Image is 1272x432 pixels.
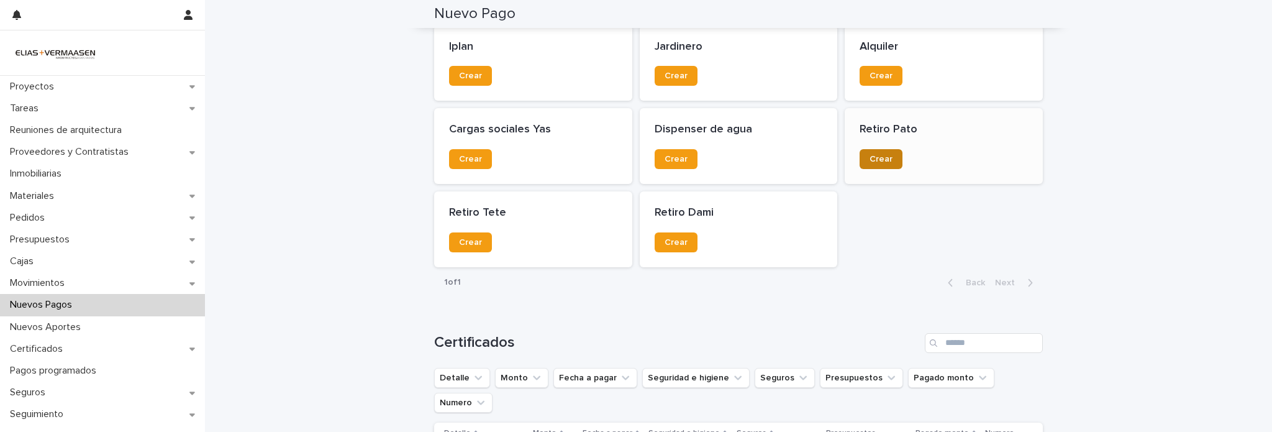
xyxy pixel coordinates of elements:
p: 1 of 1 [434,267,471,298]
button: Seguridad e higiene [642,368,750,388]
p: Retiro Pato [860,123,1028,137]
button: Seguros [755,368,815,388]
p: Dispenser de agua [655,123,823,137]
a: Crear [655,232,697,252]
p: Alquiler [860,40,1028,54]
span: Crear [870,71,893,80]
span: Crear [459,71,482,80]
p: Proyectos [5,81,64,93]
input: Search [925,333,1043,353]
img: HMeL2XKrRby6DNq2BZlM [10,40,101,65]
p: Cajas [5,255,43,267]
a: AlquilerCrear [845,25,1043,101]
p: Reuniones de arquitectura [5,124,132,136]
a: IplanCrear [434,25,632,101]
a: Crear [449,66,492,86]
p: Jardinero [655,40,823,54]
p: Cargas sociales Yas [449,123,617,137]
a: Crear [655,66,697,86]
a: Retiro DamiCrear [640,191,838,267]
span: Crear [665,238,688,247]
a: Crear [449,149,492,169]
button: Monto [495,368,548,388]
p: Tareas [5,103,48,114]
a: Crear [860,149,902,169]
span: Back [958,278,985,287]
a: Dispenser de aguaCrear [640,108,838,184]
button: Next [990,277,1043,288]
p: Certificados [5,343,73,355]
span: Crear [870,155,893,163]
a: Retiro TeteCrear [434,191,632,267]
p: Seguros [5,387,55,398]
button: Numero [434,393,493,413]
p: Pedidos [5,212,55,224]
a: Cargas sociales YasCrear [434,108,632,184]
span: Next [995,278,1022,287]
p: Nuevos Pagos [5,299,82,311]
button: Fecha a pagar [553,368,637,388]
button: Pagado monto [908,368,994,388]
p: Retiro Tete [449,206,617,220]
p: Retiro Dami [655,206,823,220]
h1: Certificados [434,334,920,352]
h2: Nuevo Pago [434,5,516,23]
p: Movimientos [5,277,75,289]
p: Materiales [5,190,64,202]
a: JardineroCrear [640,25,838,101]
button: Back [938,277,990,288]
span: Crear [459,238,482,247]
p: Presupuestos [5,234,79,246]
a: Crear [860,66,902,86]
button: Detalle [434,368,490,388]
a: Retiro PatoCrear [845,108,1043,184]
p: Pagos programados [5,365,106,377]
p: Inmobiliarias [5,168,71,180]
p: Nuevos Aportes [5,321,91,333]
button: Presupuestos [820,368,903,388]
a: Crear [655,149,697,169]
a: Crear [449,232,492,252]
p: Iplan [449,40,617,54]
span: Crear [665,155,688,163]
p: Seguimiento [5,408,73,420]
p: Proveedores y Contratistas [5,146,139,158]
span: Crear [459,155,482,163]
span: Crear [665,71,688,80]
